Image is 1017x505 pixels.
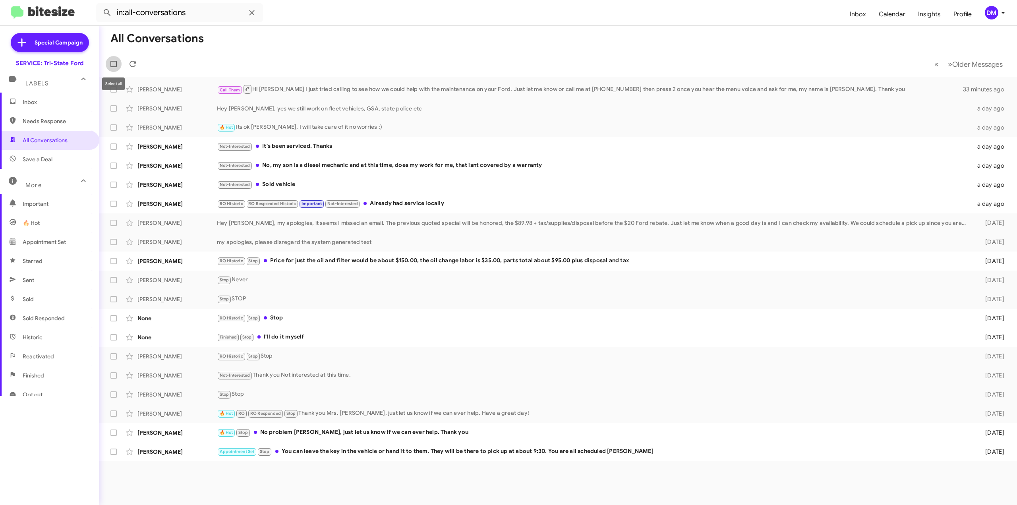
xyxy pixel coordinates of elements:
[220,354,243,359] span: RO Historic
[137,238,217,246] div: [PERSON_NAME]
[23,219,40,227] span: 🔥 Hot
[930,56,1007,72] nav: Page navigation example
[23,155,52,163] span: Save a Deal
[970,238,1011,246] div: [DATE]
[137,295,217,303] div: [PERSON_NAME]
[23,98,90,106] span: Inbox
[217,123,970,132] div: Its ok [PERSON_NAME], I will take care of it no worries :)
[327,201,358,206] span: Not-Interested
[948,59,952,69] span: »
[220,411,233,416] span: 🔥 Hot
[137,104,217,112] div: [PERSON_NAME]
[970,371,1011,379] div: [DATE]
[23,295,34,303] span: Sold
[286,411,296,416] span: Stop
[970,391,1011,399] div: [DATE]
[137,410,217,418] div: [PERSON_NAME]
[23,257,43,265] span: Starred
[23,117,90,125] span: Needs Response
[220,392,229,397] span: Stop
[912,3,947,26] a: Insights
[872,3,912,26] a: Calendar
[23,352,54,360] span: Reactivated
[220,144,250,149] span: Not-Interested
[970,181,1011,189] div: a day ago
[137,181,217,189] div: [PERSON_NAME]
[23,238,66,246] span: Appointment Set
[220,277,229,282] span: Stop
[217,447,970,456] div: You can leave the key in the vehicle or hand it to them. They will be there to pick up at about 9...
[137,429,217,437] div: [PERSON_NAME]
[217,294,970,304] div: STOP
[217,275,970,284] div: Never
[217,428,970,437] div: No problem [PERSON_NAME], just let us know if we can ever help. Thank you
[970,333,1011,341] div: [DATE]
[947,3,978,26] a: Profile
[970,162,1011,170] div: a day ago
[930,56,944,72] button: Previous
[985,6,998,19] div: DM
[137,143,217,151] div: [PERSON_NAME]
[23,333,43,341] span: Historic
[978,6,1008,19] button: DM
[248,201,296,206] span: RO Responded Historic
[220,258,243,263] span: RO Historic
[220,335,237,340] span: Finished
[217,390,970,399] div: Stop
[217,180,970,189] div: Sold vehicle
[220,163,250,168] span: Not-Interested
[137,124,217,132] div: [PERSON_NAME]
[23,136,68,144] span: All Conversations
[220,430,233,435] span: 🔥 Hot
[970,257,1011,265] div: [DATE]
[137,276,217,284] div: [PERSON_NAME]
[220,315,243,321] span: RO Historic
[220,296,229,302] span: Stop
[970,295,1011,303] div: [DATE]
[250,411,281,416] span: RO Responded
[248,315,258,321] span: Stop
[248,258,258,263] span: Stop
[943,56,1007,72] button: Next
[25,80,48,87] span: Labels
[217,352,970,361] div: Stop
[970,429,1011,437] div: [DATE]
[260,449,269,454] span: Stop
[934,59,939,69] span: «
[970,410,1011,418] div: [DATE]
[137,448,217,456] div: [PERSON_NAME]
[23,200,90,208] span: Important
[137,352,217,360] div: [PERSON_NAME]
[25,182,42,189] span: More
[137,200,217,208] div: [PERSON_NAME]
[217,84,963,94] div: Hi [PERSON_NAME] I just tried calling to see how we could help with the maintenance on your Ford....
[302,201,322,206] span: Important
[220,449,255,454] span: Appointment Set
[242,335,252,340] span: Stop
[137,219,217,227] div: [PERSON_NAME]
[137,314,217,322] div: None
[970,200,1011,208] div: a day ago
[23,371,44,379] span: Finished
[220,87,240,93] span: Call Them
[963,85,1011,93] div: 33 minutes ago
[96,3,263,22] input: Search
[970,104,1011,112] div: a day ago
[217,238,970,246] div: my apologies, please disregard the system generated text
[238,411,245,416] span: RO
[102,77,125,90] div: Select all
[11,33,89,52] a: Special Campaign
[137,162,217,170] div: [PERSON_NAME]
[952,60,1003,69] span: Older Messages
[23,391,43,399] span: Opt out
[16,59,83,67] div: SERVICE: Tri-State Ford
[217,219,970,227] div: Hey [PERSON_NAME], my apologies, it seems I missed an email. The previous quoted special will be ...
[137,391,217,399] div: [PERSON_NAME]
[217,199,970,208] div: Already had service locally
[970,314,1011,322] div: [DATE]
[843,3,872,26] a: Inbox
[217,409,970,418] div: Thank you Mrs. [PERSON_NAME], just let us know if we can ever help. Have a great day!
